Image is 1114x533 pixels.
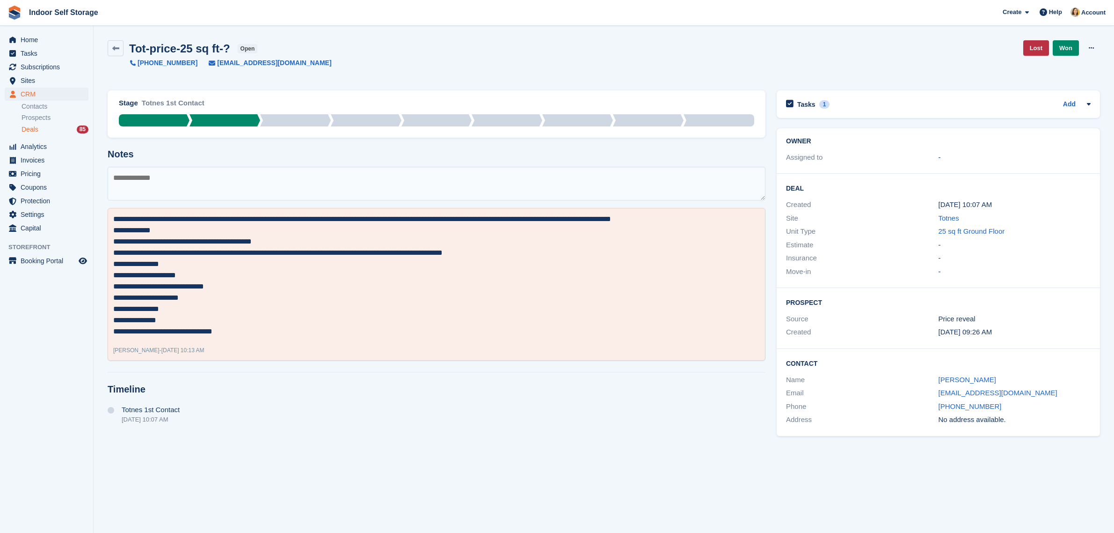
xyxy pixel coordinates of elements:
[5,208,88,221] a: menu
[939,214,959,222] a: Totnes
[77,255,88,266] a: Preview store
[939,376,996,384] a: [PERSON_NAME]
[21,167,77,180] span: Pricing
[5,140,88,153] a: menu
[939,240,1091,251] div: -
[21,208,77,221] span: Settings
[939,314,1091,325] div: Price reveal
[939,227,1005,235] a: 25 sq ft Ground Floor
[786,183,1091,192] h2: Deal
[138,58,197,68] span: [PHONE_NUMBER]
[5,60,88,74] a: menu
[1081,8,1106,17] span: Account
[122,406,180,414] span: Totnes 1st Contact
[1023,40,1049,56] a: Lost
[1003,7,1021,17] span: Create
[786,152,939,163] div: Assigned to
[786,388,939,399] div: Email
[25,5,102,20] a: Indoor Self Storage
[786,200,939,210] div: Created
[5,194,88,207] a: menu
[21,154,77,167] span: Invoices
[786,327,939,338] div: Created
[5,222,88,235] a: menu
[786,358,1091,368] h2: Contact
[113,346,204,355] div: -
[939,415,1091,425] div: No address available.
[1070,7,1080,17] img: Emma Higgins
[122,416,180,423] div: [DATE] 10:07 AM
[21,60,77,74] span: Subscriptions
[939,327,1091,338] div: [DATE] 09:26 AM
[5,33,88,46] a: menu
[21,74,77,87] span: Sites
[786,415,939,425] div: Address
[21,47,77,60] span: Tasks
[21,194,77,207] span: Protection
[22,113,51,122] span: Prospects
[819,100,830,109] div: 1
[939,200,1091,210] div: [DATE] 10:07 AM
[197,58,331,68] a: [EMAIL_ADDRESS][DOMAIN_NAME]
[129,42,230,55] h2: Tot-price-25 sq ft-?
[797,100,815,109] h2: Tasks
[1049,7,1062,17] span: Help
[939,402,1002,410] a: [PHONE_NUMBER]
[939,266,1091,277] div: -
[217,58,331,68] span: [EMAIL_ADDRESS][DOMAIN_NAME]
[1053,40,1079,56] a: Won
[108,149,765,160] h2: Notes
[5,167,88,180] a: menu
[5,154,88,167] a: menu
[21,181,77,194] span: Coupons
[113,347,160,354] span: [PERSON_NAME]
[939,152,1091,163] div: -
[142,98,204,114] div: Totnes 1st Contact
[22,102,88,111] a: Contacts
[5,254,88,267] a: menu
[1063,99,1076,110] a: Add
[22,125,88,134] a: Deals 85
[786,266,939,277] div: Move-in
[5,74,88,87] a: menu
[939,389,1057,397] a: [EMAIL_ADDRESS][DOMAIN_NAME]
[786,253,939,264] div: Insurance
[786,375,939,385] div: Name
[786,297,1091,307] h2: Prospect
[5,88,88,101] a: menu
[119,98,138,109] div: Stage
[130,58,197,68] a: [PHONE_NUMBER]
[786,314,939,325] div: Source
[22,125,38,134] span: Deals
[21,254,77,267] span: Booking Portal
[939,253,1091,264] div: -
[786,226,939,237] div: Unit Type
[161,347,204,354] span: [DATE] 10:13 AM
[108,384,765,395] h2: Timeline
[21,140,77,153] span: Analytics
[8,243,93,252] span: Storefront
[786,401,939,412] div: Phone
[786,213,939,224] div: Site
[21,222,77,235] span: Capital
[21,33,77,46] span: Home
[7,6,22,20] img: stora-icon-8386f47178a22dfd0bd8f6a31ec36ba5ce8667c1dd55bd0f319d3a0aa187defe.svg
[21,88,77,101] span: CRM
[786,240,939,251] div: Estimate
[5,47,88,60] a: menu
[238,44,258,53] span: open
[77,126,88,133] div: 85
[22,113,88,123] a: Prospects
[5,181,88,194] a: menu
[786,138,1091,145] h2: Owner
